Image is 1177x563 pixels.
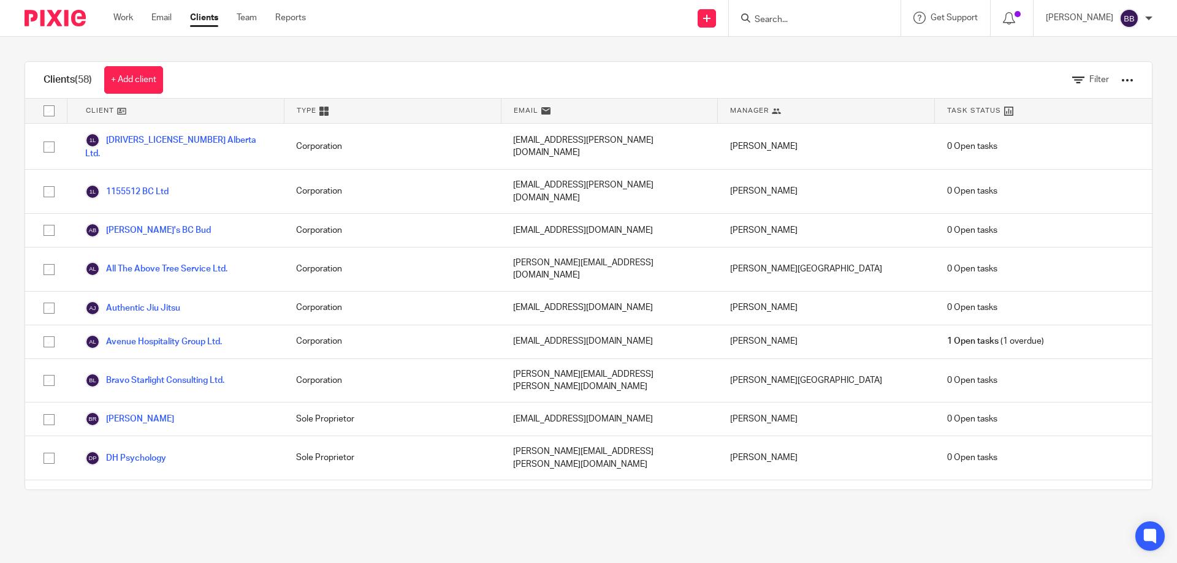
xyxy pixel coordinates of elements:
[284,436,501,480] div: Sole Proprietor
[1119,9,1139,28] img: svg%3E
[85,412,174,426] a: [PERSON_NAME]
[947,413,997,425] span: 0 Open tasks
[75,75,92,85] span: (58)
[501,359,718,402] div: [PERSON_NAME][EMAIL_ADDRESS][PERSON_NAME][DOMAIN_NAME]
[718,214,935,247] div: [PERSON_NAME]
[284,325,501,358] div: Corporation
[1089,75,1109,84] span: Filter
[85,334,222,349] a: Avenue Hospitality Group Ltd.
[501,170,718,213] div: [EMAIL_ADDRESS][PERSON_NAME][DOMAIN_NAME]
[151,12,172,24] a: Email
[37,99,61,123] input: Select all
[718,247,935,291] div: [PERSON_NAME][GEOGRAPHIC_DATA]
[501,480,718,524] div: [PERSON_NAME][EMAIL_ADDRESS][PERSON_NAME][DOMAIN_NAME]
[1046,12,1113,24] p: [PERSON_NAME]
[947,185,997,197] span: 0 Open tasks
[718,170,935,213] div: [PERSON_NAME]
[947,140,997,153] span: 0 Open tasks
[501,325,718,358] div: [EMAIL_ADDRESS][DOMAIN_NAME]
[753,15,864,26] input: Search
[947,335,999,347] span: 1 Open tasks
[501,214,718,247] div: [EMAIL_ADDRESS][DOMAIN_NAME]
[113,12,133,24] a: Work
[947,263,997,275] span: 0 Open tasks
[718,436,935,480] div: [PERSON_NAME]
[718,124,935,169] div: [PERSON_NAME]
[718,359,935,402] div: [PERSON_NAME][GEOGRAPHIC_DATA]
[85,223,211,238] a: [PERSON_NAME]'s BC Bud
[284,124,501,169] div: Corporation
[284,170,501,213] div: Corporation
[85,184,100,199] img: svg%3E
[947,301,997,314] span: 0 Open tasks
[718,325,935,358] div: [PERSON_NAME]
[190,12,218,24] a: Clients
[501,247,718,291] div: [PERSON_NAME][EMAIL_ADDRESS][DOMAIN_NAME]
[85,412,100,426] img: svg%3E
[85,133,272,160] a: [DRIVERS_LICENSE_NUMBER] Alberta Ltd.
[501,402,718,436] div: [EMAIL_ADDRESS][DOMAIN_NAME]
[104,66,163,94] a: + Add client
[85,301,100,316] img: svg%3E
[44,74,92,86] h1: Clients
[284,480,501,524] div: Corporation
[730,105,769,116] span: Manager
[947,335,1044,347] span: (1 overdue)
[501,124,718,169] div: [EMAIL_ADDRESS][PERSON_NAME][DOMAIN_NAME]
[947,452,997,464] span: 0 Open tasks
[284,214,501,247] div: Corporation
[718,480,935,524] div: [PERSON_NAME]
[86,105,114,116] span: Client
[85,451,100,466] img: svg%3E
[85,373,224,388] a: Bravo Starlight Consulting Ltd.
[275,12,306,24] a: Reports
[85,373,100,388] img: svg%3E
[718,292,935,325] div: [PERSON_NAME]
[25,10,86,26] img: Pixie
[85,262,100,276] img: svg%3E
[947,105,1001,116] span: Task Status
[501,292,718,325] div: [EMAIL_ADDRESS][DOMAIN_NAME]
[85,301,180,316] a: Authentic Jiu Jitsu
[297,105,316,116] span: Type
[284,292,501,325] div: Corporation
[284,359,501,402] div: Corporation
[501,436,718,480] div: [PERSON_NAME][EMAIL_ADDRESS][PERSON_NAME][DOMAIN_NAME]
[85,262,227,276] a: All The Above Tree Service Ltd.
[947,224,997,236] span: 0 Open tasks
[85,223,100,238] img: svg%3E
[237,12,257,24] a: Team
[947,374,997,387] span: 0 Open tasks
[85,451,166,466] a: DH Psychology
[514,105,538,116] span: Email
[284,402,501,436] div: Sole Proprietor
[718,402,935,436] div: [PERSON_NAME]
[284,247,501,291] div: Corporation
[931,13,978,22] span: Get Support
[85,133,100,148] img: svg%3E
[85,184,169,199] a: 1155512 BC Ltd
[85,334,100,349] img: svg%3E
